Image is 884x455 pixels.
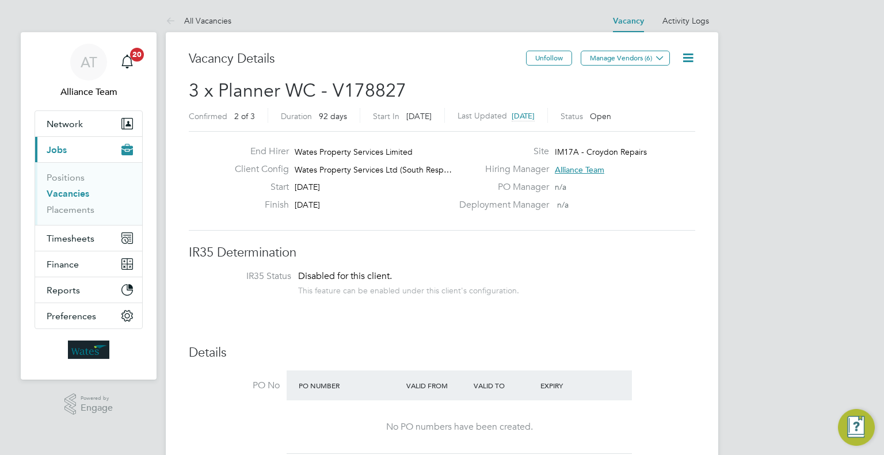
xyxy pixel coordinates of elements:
[35,44,143,99] a: ATAlliance Team
[35,277,142,303] button: Reports
[555,165,604,175] span: Alliance Team
[403,375,471,396] div: Valid From
[296,375,403,396] div: PO Number
[189,380,280,392] label: PO No
[526,51,572,66] button: Unfollow
[295,147,413,157] span: Wates Property Services Limited
[373,111,399,121] label: Start In
[295,165,452,175] span: Wates Property Services Ltd (South Resp…
[35,162,142,225] div: Jobs
[538,375,605,396] div: Expiry
[200,270,291,282] label: IR35 Status
[512,111,535,121] span: [DATE]
[68,341,109,359] img: wates-logo-retina.png
[81,403,113,413] span: Engage
[226,181,289,193] label: Start
[35,251,142,277] button: Finance
[47,188,89,199] a: Vacancies
[452,181,549,193] label: PO Manager
[590,111,611,121] span: Open
[35,225,142,251] button: Timesheets
[35,111,142,136] button: Network
[47,118,83,129] span: Network
[295,200,320,210] span: [DATE]
[166,16,231,26] a: All Vacancies
[452,146,549,158] label: Site
[35,85,143,99] span: Alliance Team
[319,111,347,121] span: 92 days
[838,409,875,446] button: Engage Resource Center
[452,163,549,175] label: Hiring Manager
[189,79,406,102] span: 3 x Planner WC - V178827
[47,172,85,183] a: Positions
[189,345,695,361] h3: Details
[189,51,526,67] h3: Vacancy Details
[47,144,67,155] span: Jobs
[64,393,113,415] a: Powered byEngage
[555,147,647,157] span: IM17A - Croydon Repairs
[47,311,96,322] span: Preferences
[189,111,227,121] label: Confirmed
[555,182,566,192] span: n/a
[226,163,289,175] label: Client Config
[281,111,312,121] label: Duration
[189,244,695,261] h3: IR35 Determination
[21,32,157,380] nav: Main navigation
[298,270,392,282] span: Disabled for this client.
[613,16,644,26] a: Vacancy
[452,199,549,211] label: Deployment Manager
[130,48,144,62] span: 20
[116,44,139,81] a: 20
[458,110,507,121] label: Last Updated
[226,146,289,158] label: End Hirer
[47,204,94,215] a: Placements
[557,200,569,210] span: n/a
[226,199,289,211] label: Finish
[47,233,94,244] span: Timesheets
[295,182,320,192] span: [DATE]
[47,259,79,270] span: Finance
[35,341,143,359] a: Go to home page
[406,111,432,121] span: [DATE]
[298,282,519,296] div: This feature can be enabled under this client's configuration.
[81,393,113,403] span: Powered by
[581,51,670,66] button: Manage Vendors (6)
[35,137,142,162] button: Jobs
[234,111,255,121] span: 2 of 3
[561,111,583,121] label: Status
[81,55,97,70] span: AT
[298,421,620,433] div: No PO numbers have been created.
[47,285,80,296] span: Reports
[662,16,709,26] a: Activity Logs
[471,375,538,396] div: Valid To
[35,303,142,328] button: Preferences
